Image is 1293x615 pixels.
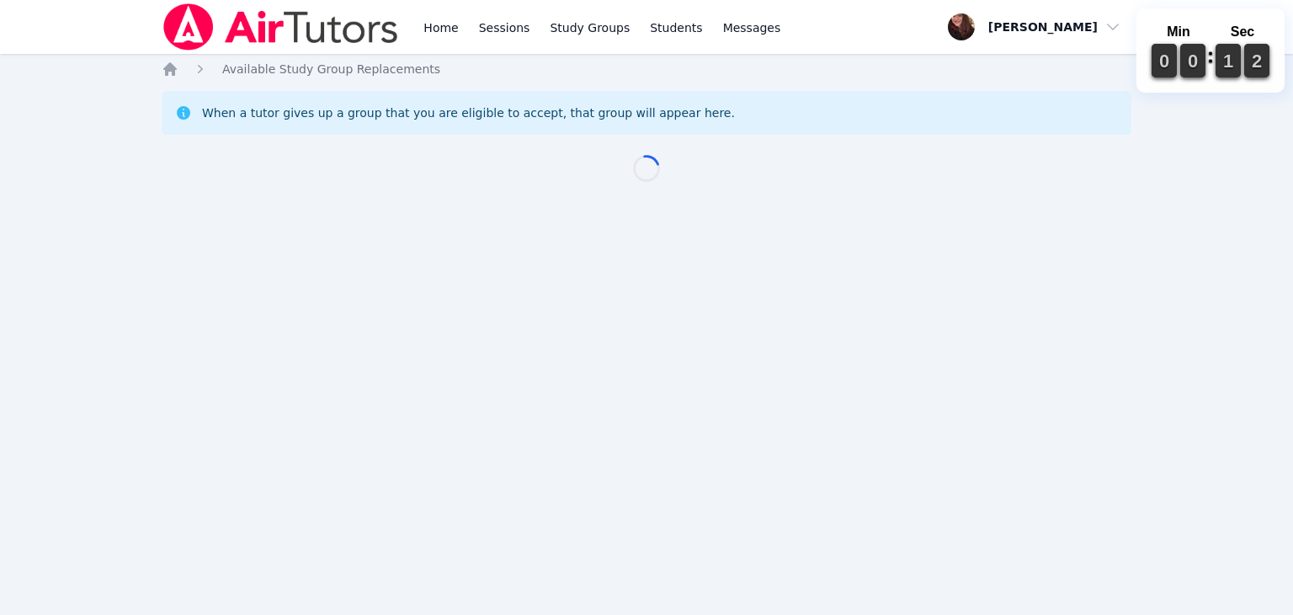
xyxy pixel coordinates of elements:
[723,19,781,36] span: Messages
[162,61,1131,78] nav: Breadcrumb
[222,62,440,76] span: Available Study Group Replacements
[202,104,735,121] div: When a tutor gives up a group that you are eligible to accept, that group will appear here.
[162,3,400,51] img: Air Tutors
[222,61,440,78] a: Available Study Group Replacements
